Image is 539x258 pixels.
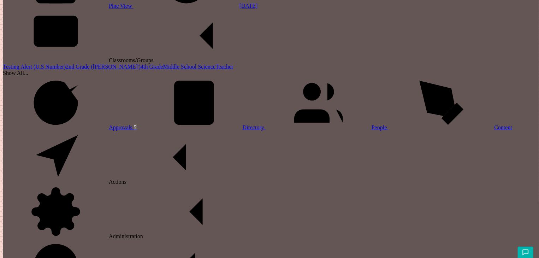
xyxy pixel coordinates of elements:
span: 5 [134,124,137,130]
a: [DATE] [134,3,258,9]
span: Classrooms/Groups [109,57,259,63]
span: [DATE] [239,3,258,9]
a: Content [389,124,513,130]
a: Testing Alert (U.S Number) [3,64,66,70]
a: Middle School Science [163,64,215,70]
a: Approvals 5 [3,124,137,130]
span: People [372,124,389,130]
a: Pine View [3,3,134,9]
span: Actions [109,179,232,185]
div: Show All... [3,70,539,76]
a: 4th Grade [141,64,163,70]
span: Approvals [109,124,137,130]
a: People [266,124,389,130]
span: Directory [243,124,266,130]
span: Content [494,124,513,130]
a: Teacher [215,64,233,70]
span: Administration [109,233,249,239]
a: 2nd Grade ([PERSON_NAME]') [66,64,141,70]
a: Directory [137,124,266,130]
span: Pine View [109,3,134,9]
